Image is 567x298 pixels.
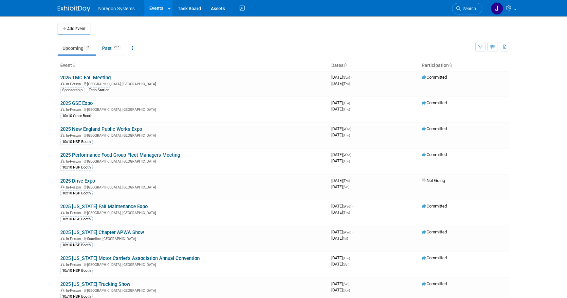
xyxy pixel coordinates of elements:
span: (Thu) [343,108,350,111]
span: [DATE] [331,184,349,189]
a: 2025 [US_STATE] Chapter APWA Show [60,229,144,235]
a: Sort by Start Date [343,63,347,68]
span: Search [461,6,476,11]
span: (Wed) [343,205,351,208]
span: (Wed) [343,230,351,234]
div: 10x10 NSP Booth [60,216,93,222]
span: [DATE] [331,262,349,267]
div: 10x10 NSP Booth [60,268,93,274]
img: Johana Gil [491,2,503,15]
span: (Sun) [343,288,350,292]
span: [DATE] [331,126,353,131]
span: (Fri) [343,237,348,240]
th: Dates [329,60,419,71]
div: 10x10 NSP Booth [60,139,93,145]
a: 2025 [US_STATE] Trucking Show [60,281,130,287]
span: Noregon Systems [98,6,135,11]
div: 10x10 NSP Booth [60,242,93,248]
span: (Thu) [343,133,350,137]
span: [DATE] [331,204,353,209]
div: Sponsorship [60,87,84,93]
span: - [352,229,353,234]
span: (Tue) [343,101,350,105]
span: In-Person [66,237,83,241]
span: In-Person [66,185,83,189]
a: Upcoming37 [58,42,96,54]
span: - [351,255,352,260]
span: Committed [422,152,447,157]
img: In-Person Event [61,237,64,240]
span: (Sat) [343,185,349,189]
span: (Thu) [343,159,350,163]
div: [GEOGRAPHIC_DATA], [GEOGRAPHIC_DATA] [60,184,326,189]
span: Committed [422,75,447,80]
div: [GEOGRAPHIC_DATA], [GEOGRAPHIC_DATA] [60,132,326,138]
span: In-Person [66,288,83,293]
div: 10x10 NSP Booth [60,165,93,170]
span: [DATE] [331,229,353,234]
span: [DATE] [331,178,352,183]
div: [GEOGRAPHIC_DATA], [GEOGRAPHIC_DATA] [60,288,326,293]
span: - [352,204,353,209]
span: [DATE] [331,158,350,163]
span: 257 [112,45,121,50]
div: 10x10 Crate Booth [60,113,94,119]
span: Committed [422,255,447,260]
span: (Wed) [343,153,351,157]
span: [DATE] [331,281,351,286]
span: In-Person [66,159,83,164]
a: Search [452,3,482,14]
a: 2025 [US_STATE] Fall Maintenance Expo [60,204,148,209]
th: Event [58,60,329,71]
img: In-Person Event [61,108,64,111]
span: In-Person [66,263,83,267]
span: (Sat) [343,282,349,286]
span: In-Person [66,82,83,86]
img: In-Person Event [61,263,64,266]
span: Committed [422,281,447,286]
img: In-Person Event [61,159,64,163]
img: ExhibitDay [58,6,90,12]
img: In-Person Event [61,211,64,214]
div: [GEOGRAPHIC_DATA], [GEOGRAPHIC_DATA] [60,81,326,86]
span: [DATE] [331,132,350,137]
span: (Sun) [343,76,350,79]
span: 37 [84,45,91,50]
span: Committed [422,229,447,234]
span: - [350,281,351,286]
span: In-Person [66,108,83,112]
span: [DATE] [331,236,348,241]
img: In-Person Event [61,82,64,85]
span: (Thu) [343,179,350,183]
th: Participation [419,60,509,71]
a: Past257 [97,42,126,54]
span: - [352,152,353,157]
a: 2025 Drive Expo [60,178,95,184]
span: [DATE] [331,75,352,80]
div: [GEOGRAPHIC_DATA], [GEOGRAPHIC_DATA] [60,262,326,267]
span: - [351,75,352,80]
div: Tech Station [87,87,111,93]
span: (Sat) [343,263,349,266]
div: 10x10 NSP Booth [60,190,93,196]
img: In-Person Event [61,288,64,292]
span: In-Person [66,211,83,215]
span: [DATE] [331,210,350,215]
span: - [352,126,353,131]
span: In-Person [66,133,83,138]
span: [DATE] [331,81,350,86]
a: 2025 TMC Fall Meeting [60,75,111,81]
span: Committed [422,100,447,105]
span: [DATE] [331,288,350,292]
span: [DATE] [331,107,350,111]
span: (Thu) [343,211,350,214]
a: 2025 [US_STATE] Motor Carrier's Association Annual Convention [60,255,200,261]
a: 2025 New England Public Works Expo [60,126,142,132]
span: - [351,178,352,183]
span: (Wed) [343,127,351,131]
a: Sort by Event Name [72,63,75,68]
a: Sort by Participation Type [449,63,452,68]
img: In-Person Event [61,185,64,189]
span: Committed [422,126,447,131]
a: 2025 GSE Expo [60,100,93,106]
